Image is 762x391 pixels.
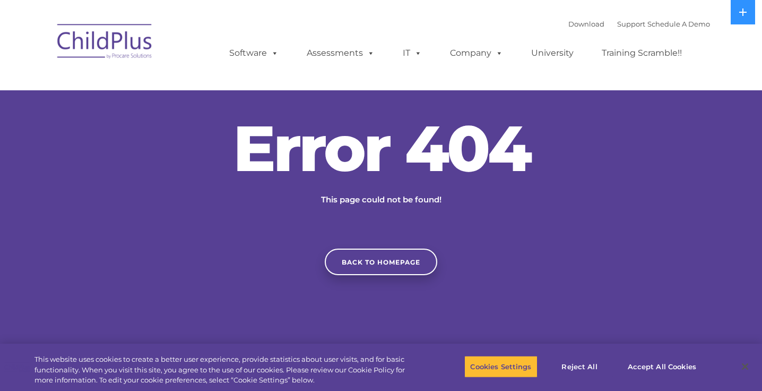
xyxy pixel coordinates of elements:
a: Training Scramble!! [591,42,692,64]
a: Software [219,42,289,64]
button: Reject All [547,355,613,378]
font: | [568,20,710,28]
a: IT [392,42,432,64]
button: Close [733,355,757,378]
button: Accept All Cookies [622,355,702,378]
img: ChildPlus by Procare Solutions [52,16,158,70]
h2: Error 404 [222,116,540,180]
a: Schedule A Demo [647,20,710,28]
p: This page could not be found! [270,193,492,206]
a: Download [568,20,604,28]
a: Back to homepage [325,249,437,275]
a: Support [617,20,645,28]
button: Cookies Settings [464,355,537,378]
div: This website uses cookies to create a better user experience, provide statistics about user visit... [34,354,419,386]
a: University [521,42,584,64]
a: Assessments [296,42,385,64]
a: Company [439,42,514,64]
